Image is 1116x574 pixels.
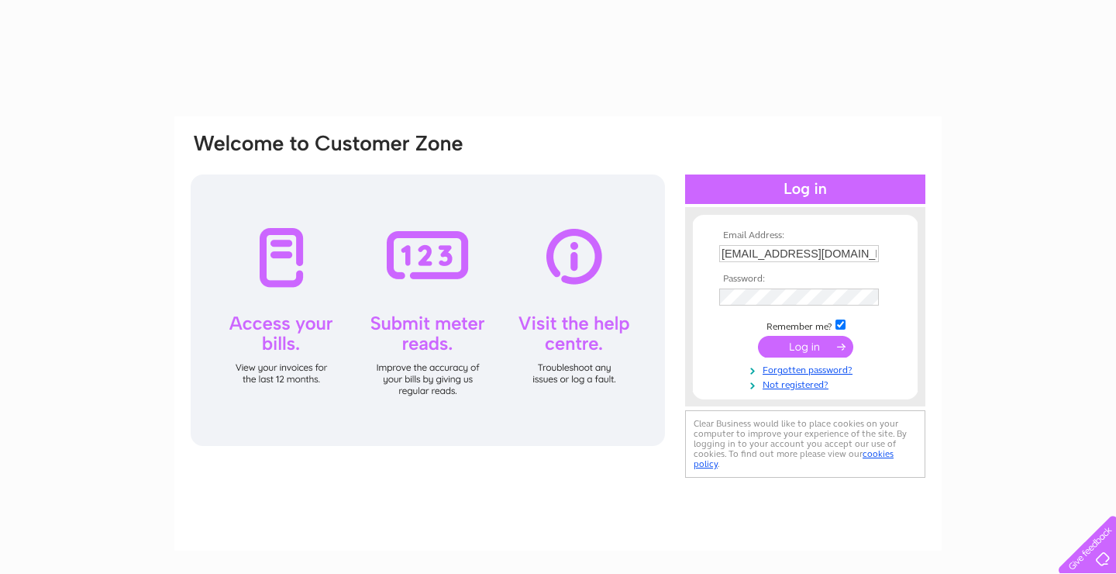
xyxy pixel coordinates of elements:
[715,230,895,241] th: Email Address:
[719,361,895,376] a: Forgotten password?
[694,448,894,469] a: cookies policy
[715,317,895,333] td: Remember me?
[685,410,925,478] div: Clear Business would like to place cookies on your computer to improve your experience of the sit...
[758,336,853,358] input: Submit
[719,376,895,391] a: Not registered?
[715,274,895,285] th: Password:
